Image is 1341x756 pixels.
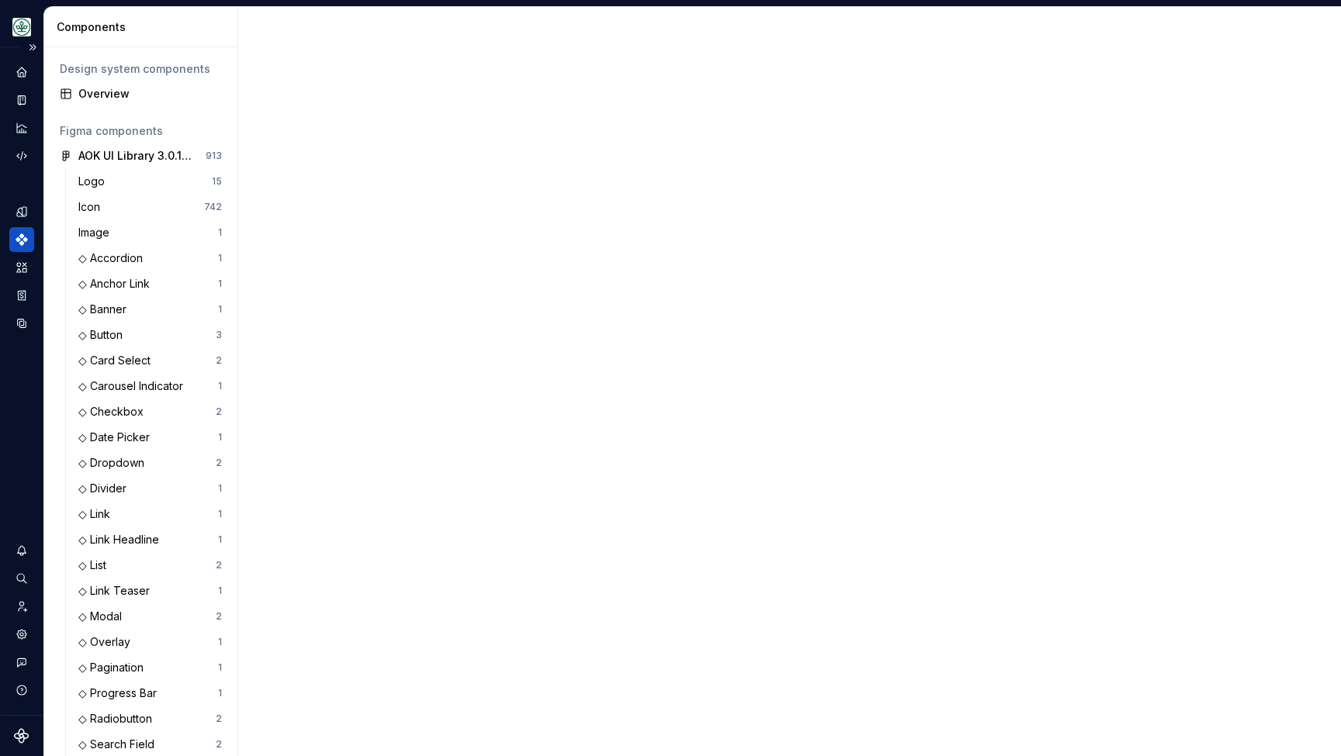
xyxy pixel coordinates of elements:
a: ◇ Anchor Link1 [72,271,228,296]
div: Overview [78,86,222,102]
img: df5db9ef-aba0-4771-bf51-9763b7497661.png [12,18,31,36]
div: 1 [218,303,222,316]
a: Settings [9,622,34,647]
div: 1 [218,661,222,674]
div: 1 [218,482,222,495]
div: 1 [218,226,222,239]
a: ◇ Date Picker1 [72,425,228,450]
a: Code automation [9,143,34,168]
div: ◇ Dropdown [78,455,151,471]
a: ◇ Accordion1 [72,246,228,271]
div: Figma components [60,123,222,139]
div: Image [78,225,116,240]
a: ◇ Link Teaser1 [72,578,228,603]
div: 2 [216,559,222,571]
a: Components [9,227,34,252]
a: ◇ Banner1 [72,297,228,322]
div: ◇ Pagination [78,660,150,675]
div: 2 [216,738,222,751]
a: ◇ Modal2 [72,604,228,629]
div: ◇ Modal [78,609,128,624]
div: ◇ List [78,558,113,573]
div: AOK UI Library 3.0.1 (adesso) [78,148,194,164]
a: ◇ Radiobutton2 [72,706,228,731]
div: 1 [218,533,222,546]
div: 2 [216,406,222,418]
div: Design system components [60,61,222,77]
div: ◇ Button [78,327,129,343]
div: 1 [218,431,222,444]
a: ◇ List2 [72,553,228,578]
div: ◇ Search Field [78,737,161,752]
div: ◇ Link Teaser [78,583,156,599]
a: ◇ Link1 [72,502,228,526]
a: ◇ Progress Bar1 [72,681,228,706]
a: ◇ Divider1 [72,476,228,501]
div: 1 [218,278,222,290]
div: Icon [78,199,106,215]
div: ◇ Accordion [78,250,149,266]
a: Analytics [9,116,34,140]
div: Logo [78,174,111,189]
a: Icon742 [72,195,228,219]
a: Invite team [9,594,34,619]
a: Home [9,60,34,85]
a: Storybook stories [9,283,34,308]
div: 1 [218,508,222,520]
a: ◇ Link Headline1 [72,527,228,552]
button: Contact support [9,650,34,675]
div: 1 [218,636,222,648]
div: ◇ Banner [78,302,133,317]
button: Notifications [9,538,34,563]
div: ◇ Overlay [78,634,137,650]
div: ◇ Card Select [78,353,157,368]
div: 913 [206,150,222,162]
div: 2 [216,354,222,367]
div: ◇ Carousel Indicator [78,378,189,394]
a: Design tokens [9,199,34,224]
a: Documentation [9,88,34,112]
div: 2 [216,713,222,725]
div: ◇ Progress Bar [78,685,163,701]
a: ◇ Overlay1 [72,630,228,654]
button: Expand sidebar [22,36,43,58]
div: 1 [218,380,222,392]
div: 15 [212,175,222,188]
a: Logo15 [72,169,228,194]
div: 1 [218,687,222,699]
a: ◇ Pagination1 [72,655,228,680]
a: ◇ Card Select2 [72,348,228,373]
a: Image1 [72,220,228,245]
svg: Supernova Logo [14,728,29,744]
a: Assets [9,255,34,280]
div: ◇ Link Headline [78,532,165,547]
div: 3 [216,329,222,341]
div: Components [57,19,231,35]
a: Data sources [9,311,34,336]
div: ◇ Date Picker [78,430,156,445]
a: AOK UI Library 3.0.1 (adesso)913 [54,143,228,168]
a: Overview [54,81,228,106]
div: ◇ Anchor Link [78,276,156,292]
a: ◇ Button3 [72,323,228,347]
a: ◇ Checkbox2 [72,399,228,424]
div: ◇ Link [78,506,116,522]
div: ◇ Divider [78,481,133,496]
button: Search ⌘K [9,566,34,591]
div: 1 [218,585,222,597]
div: ◇ Radiobutton [78,711,158,727]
